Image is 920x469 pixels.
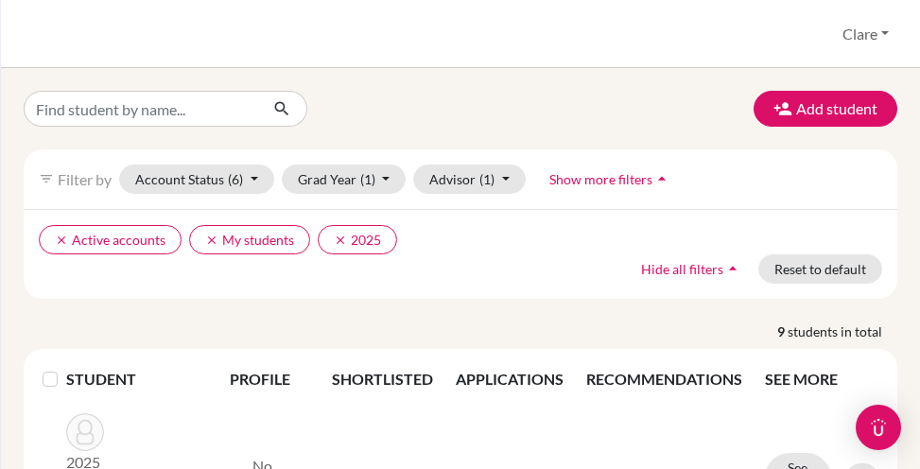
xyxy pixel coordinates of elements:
span: (6) [228,171,243,187]
th: PROFILE [218,356,321,402]
button: Advisor(1) [413,165,526,194]
i: clear [205,234,218,247]
i: arrow_drop_up [723,259,742,278]
span: Filter by [58,170,112,188]
button: clearActive accounts [39,225,182,254]
button: Clare [834,16,897,52]
button: Show more filtersarrow_drop_up [533,165,687,194]
span: (1) [479,171,495,187]
button: clearMy students [189,225,310,254]
i: clear [334,234,347,247]
th: RECOMMENDATIONS [575,356,754,402]
i: clear [55,234,68,247]
span: students in total [788,321,897,341]
button: Add student [754,91,897,127]
th: SHORTLISTED [321,356,444,402]
th: APPLICATIONS [444,356,575,402]
span: Hide all filters [641,261,723,277]
span: Show more filters [549,171,652,187]
th: STUDENT [66,356,218,402]
span: (1) [360,171,375,187]
i: arrow_drop_up [652,169,671,188]
th: SEE MORE [754,356,890,402]
button: Reset to default [758,254,882,284]
div: Open Intercom Messenger [856,405,901,450]
strong: 9 [777,321,788,341]
button: Account Status(6) [119,165,274,194]
button: clear2025 [318,225,397,254]
i: filter_list [39,171,54,186]
img: Chang, Edward [66,413,104,451]
button: Grad Year(1) [282,165,407,194]
button: Hide all filtersarrow_drop_up [625,254,758,284]
input: Find student by name... [24,91,258,127]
